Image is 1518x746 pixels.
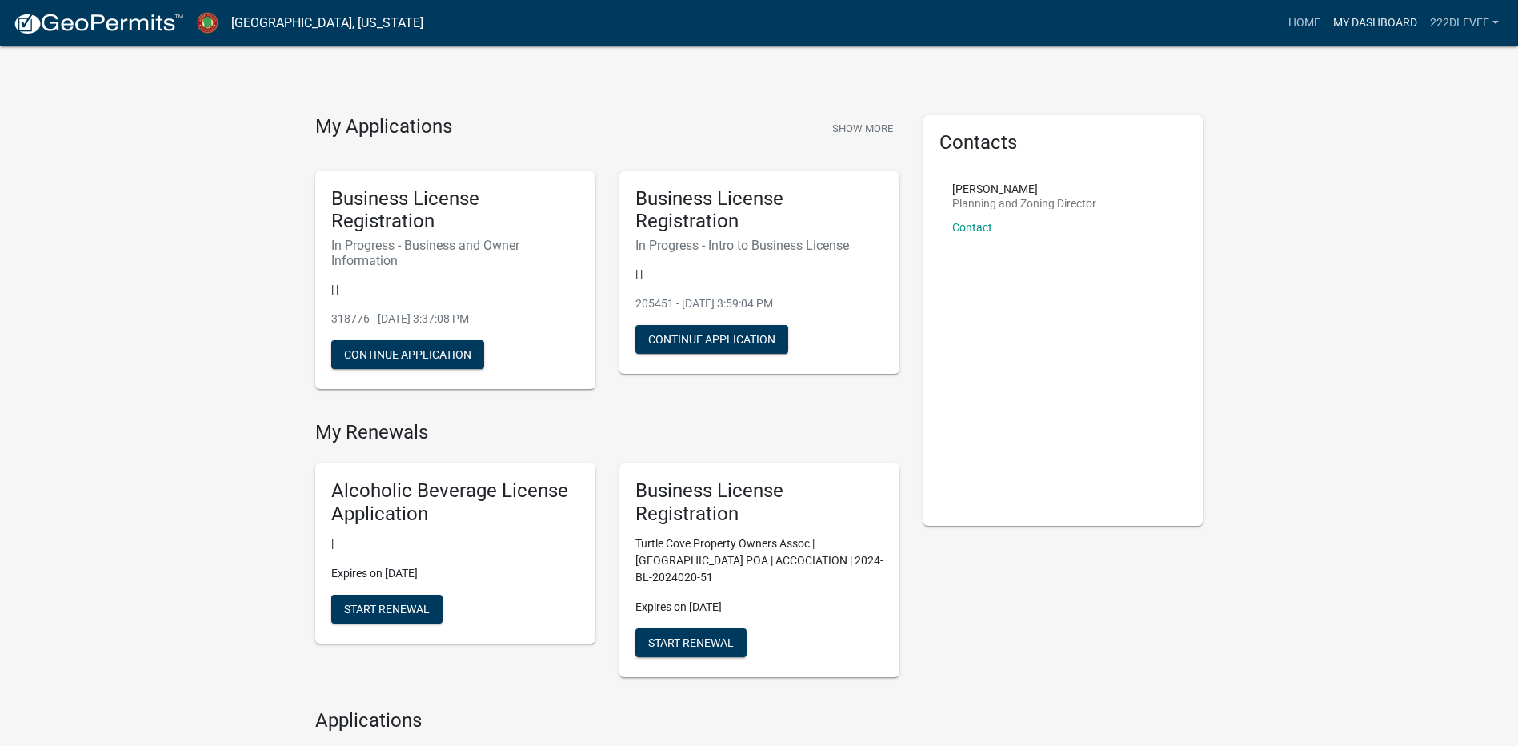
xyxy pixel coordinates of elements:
[331,479,579,526] h5: Alcoholic Beverage License Application
[331,238,579,268] h6: In Progress - Business and Owner Information
[952,198,1096,209] p: Planning and Zoning Director
[952,183,1096,195] p: [PERSON_NAME]
[1424,8,1505,38] a: 222dlevee
[331,311,579,327] p: 318776 - [DATE] 3:37:08 PM
[635,325,788,354] button: Continue Application
[331,281,579,298] p: | |
[939,131,1188,154] h5: Contacts
[635,479,883,526] h5: Business License Registration
[952,221,992,234] a: Contact
[635,187,883,234] h5: Business License Registration
[826,115,899,142] button: Show More
[331,187,579,234] h5: Business License Registration
[648,636,734,648] span: Start Renewal
[315,709,899,732] h4: Applications
[315,421,899,689] wm-registration-list-section: My Renewals
[315,115,452,139] h4: My Applications
[635,238,883,253] h6: In Progress - Intro to Business License
[331,595,443,624] button: Start Renewal
[231,10,423,37] a: [GEOGRAPHIC_DATA], [US_STATE]
[1282,8,1327,38] a: Home
[197,12,218,34] img: Jasper County, Georgia
[1327,8,1424,38] a: My Dashboard
[331,565,579,582] p: Expires on [DATE]
[635,266,883,283] p: | |
[344,602,430,615] span: Start Renewal
[635,599,883,616] p: Expires on [DATE]
[635,295,883,312] p: 205451 - [DATE] 3:59:04 PM
[635,535,883,586] p: Turtle Cove Property Owners Assoc | [GEOGRAPHIC_DATA] POA | ACCOCIATION | 2024-BL-2024020-51
[315,421,899,444] h4: My Renewals
[635,628,747,657] button: Start Renewal
[331,340,484,369] button: Continue Application
[331,535,579,552] p: |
